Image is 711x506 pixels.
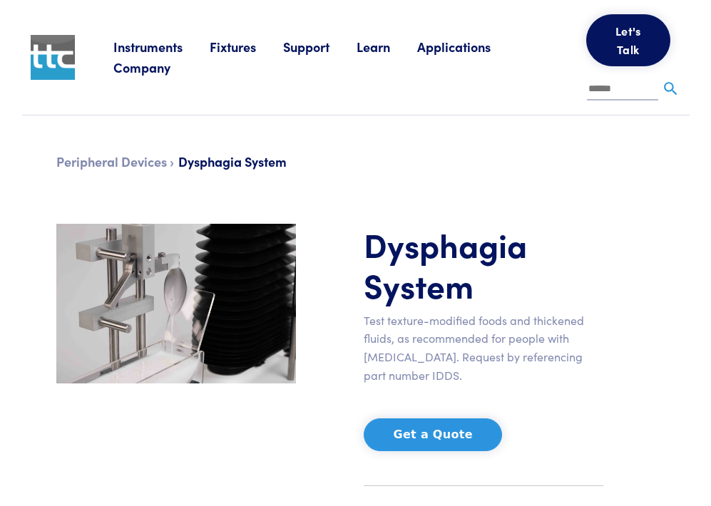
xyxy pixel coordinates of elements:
a: Instruments [113,38,210,56]
button: Get a Quote [364,418,501,451]
a: Fixtures [210,38,283,56]
a: Peripheral Devices › [56,153,174,170]
a: Support [283,38,357,56]
img: iddsi-spoon-tilt-test.jpg [56,224,296,383]
p: Test texture-modified foods and thickened fluids, as recommended for people with [MEDICAL_DATA]. ... [364,311,603,384]
img: ttc_logo_1x1_v1.0.png [31,35,75,79]
button: Let's Talk [586,14,670,66]
a: Applications [417,38,518,56]
h1: Dysphagia System [364,224,603,306]
a: Learn [357,38,417,56]
span: Dysphagia System [178,153,287,170]
a: Company [113,58,198,76]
